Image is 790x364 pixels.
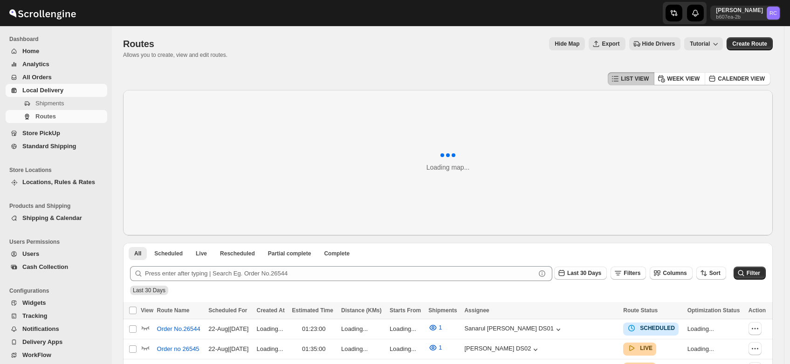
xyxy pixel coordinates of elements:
[22,250,39,257] span: Users
[292,324,336,334] div: 01:23:00
[6,58,107,71] button: Analytics
[35,100,64,107] span: Shipments
[6,97,107,110] button: Shipments
[22,299,46,306] span: Widgets
[732,40,767,48] span: Create Route
[464,307,489,314] span: Assignee
[208,307,247,314] span: Scheduled For
[6,176,107,189] button: Locations, Rules & Rates
[687,324,743,334] p: Loading...
[549,37,585,50] button: Map action label
[7,1,77,25] img: ScrollEngine
[684,37,723,50] button: Tutorial
[35,113,56,120] span: Routes
[709,270,721,276] span: Sort
[710,6,781,21] button: User menu
[123,51,227,59] p: Allows you to create, view and edit routes.
[650,267,692,280] button: Columns
[9,166,107,174] span: Store Locations
[324,250,350,257] span: Complete
[6,247,107,261] button: Users
[6,336,107,349] button: Delivery Apps
[22,325,59,332] span: Notifications
[157,324,200,334] span: Order No.26544
[123,39,154,49] span: Routes
[727,37,773,50] button: Create Route
[769,10,777,16] text: RC
[154,250,183,257] span: Scheduled
[341,344,384,354] p: Loading...
[747,270,760,276] span: Filter
[220,250,255,257] span: Rescheduled
[22,61,49,68] span: Analytics
[621,75,649,82] span: LIST VIEW
[257,344,287,354] p: Loading...
[611,267,646,280] button: Filters
[341,307,382,314] span: Distance (KMs)
[589,37,625,50] button: Export
[134,250,141,257] span: All
[667,75,700,82] span: WEEK VIEW
[696,267,726,280] button: Sort
[145,266,536,281] input: Press enter after typing | Search Eg. Order No.26544
[439,324,442,331] span: 1
[567,270,601,276] span: Last 30 Days
[464,325,563,334] button: Sanarul [PERSON_NAME] DS01
[690,41,710,47] span: Tutorial
[423,320,447,335] button: 1
[22,214,82,221] span: Shipping & Calendar
[133,287,165,294] span: Last 30 Days
[716,14,763,20] p: b607ea-2b
[9,202,107,210] span: Products and Shipping
[554,267,607,280] button: Last 30 Days
[663,270,687,276] span: Columns
[9,35,107,43] span: Dashboard
[767,7,780,20] span: Rahul Chopra
[292,344,336,354] div: 01:35:00
[157,344,199,354] span: Order no 26545
[627,323,675,333] button: SCHEDULED
[22,87,63,94] span: Local Delivery
[9,238,107,246] span: Users Permissions
[257,324,287,334] p: Loading...
[6,296,107,309] button: Widgets
[257,307,285,314] span: Created At
[22,143,76,150] span: Standard Shipping
[608,72,654,85] button: LIST VIEW
[749,307,766,314] span: Action
[22,130,60,137] span: Store PickUp
[555,40,579,48] span: Hide Map
[196,250,207,257] span: Live
[390,324,423,334] p: Loading...
[22,338,62,345] span: Delivery Apps
[6,110,107,123] button: Routes
[341,324,384,334] p: Loading...
[9,287,107,295] span: Configurations
[624,270,640,276] span: Filters
[6,71,107,84] button: All Orders
[687,307,740,314] span: Optimization Status
[292,307,333,314] span: Estimated Time
[22,74,52,81] span: All Orders
[716,7,763,14] p: [PERSON_NAME]
[654,72,705,85] button: WEEK VIEW
[22,48,39,55] span: Home
[623,307,658,314] span: Route Status
[390,307,421,314] span: Starts From
[6,323,107,336] button: Notifications
[268,250,311,257] span: Partial complete
[464,345,540,354] button: [PERSON_NAME] DS02
[6,349,107,362] button: WorkFlow
[208,345,248,352] span: 22-Aug | [DATE]
[22,312,47,319] span: Tracking
[602,40,619,48] span: Export
[629,37,681,50] button: Hide Drivers
[390,344,423,354] p: Loading...
[705,72,770,85] button: CALENDER VIEW
[734,267,766,280] button: Filter
[157,307,190,314] span: Route Name
[439,344,442,351] span: 1
[6,45,107,58] button: Home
